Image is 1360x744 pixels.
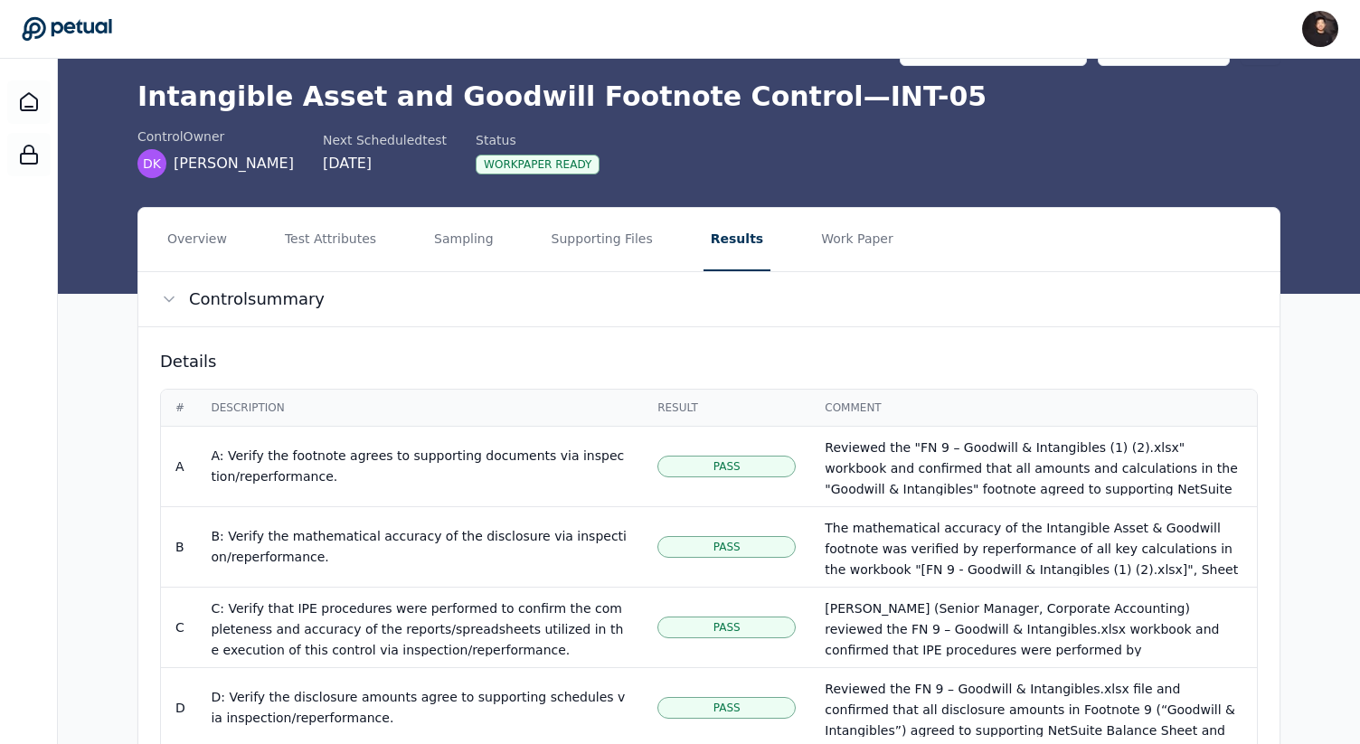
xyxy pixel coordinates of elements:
button: Work Paper [814,208,901,271]
span: DK [143,155,161,173]
div: The mathematical accuracy of the Intangible Asset & Goodwill footnote was verified by reperforman... [825,518,1242,724]
button: Sampling [427,208,501,271]
th: Comment [810,390,1257,427]
div: B: Verify the mathematical accuracy of the disclosure via inspection/reperformance. [211,526,628,568]
div: Status [476,131,600,149]
td: A [161,427,196,507]
div: control Owner [137,127,294,146]
a: SOC [7,133,51,176]
div: D: Verify the disclosure amounts agree to supporting schedules via inspection/reperformance. [211,687,628,729]
button: Overview [160,208,234,271]
span: Pass [713,701,741,715]
th: Description [196,390,643,427]
button: Supporting Files [544,208,660,271]
span: [PERSON_NAME] [174,153,294,174]
span: Pass [713,459,741,474]
h3: Details [160,349,1258,374]
div: A: Verify the footnote agrees to supporting documents via inspection/reperformance. [211,446,628,487]
td: B [161,507,196,588]
button: Results [704,208,770,271]
h2: Control summary [189,287,325,312]
td: C [161,588,196,668]
a: Go to Dashboard [22,16,112,42]
button: Test Attributes [278,208,383,271]
div: C: Verify that IPE procedures were performed to confirm the completeness and accuracy of the repo... [211,598,628,660]
div: Reviewed the "FN 9 – Goodwill & Intangibles (1) (2).xlsx" workbook and confirmed that all amounts... [825,438,1242,684]
img: James Lee [1302,11,1338,47]
th: Result [643,390,810,427]
h1: Intangible Asset and Goodwill Footnote Control — INT-05 [137,80,1280,113]
th: # [161,390,196,427]
div: Workpaper Ready [476,155,600,174]
div: Next Scheduled test [323,131,447,149]
nav: Tabs [138,208,1280,271]
div: [DATE] [323,153,447,174]
button: Controlsummary [138,272,1280,326]
span: Pass [713,620,741,635]
span: Pass [713,540,741,554]
a: Dashboard [7,80,51,124]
